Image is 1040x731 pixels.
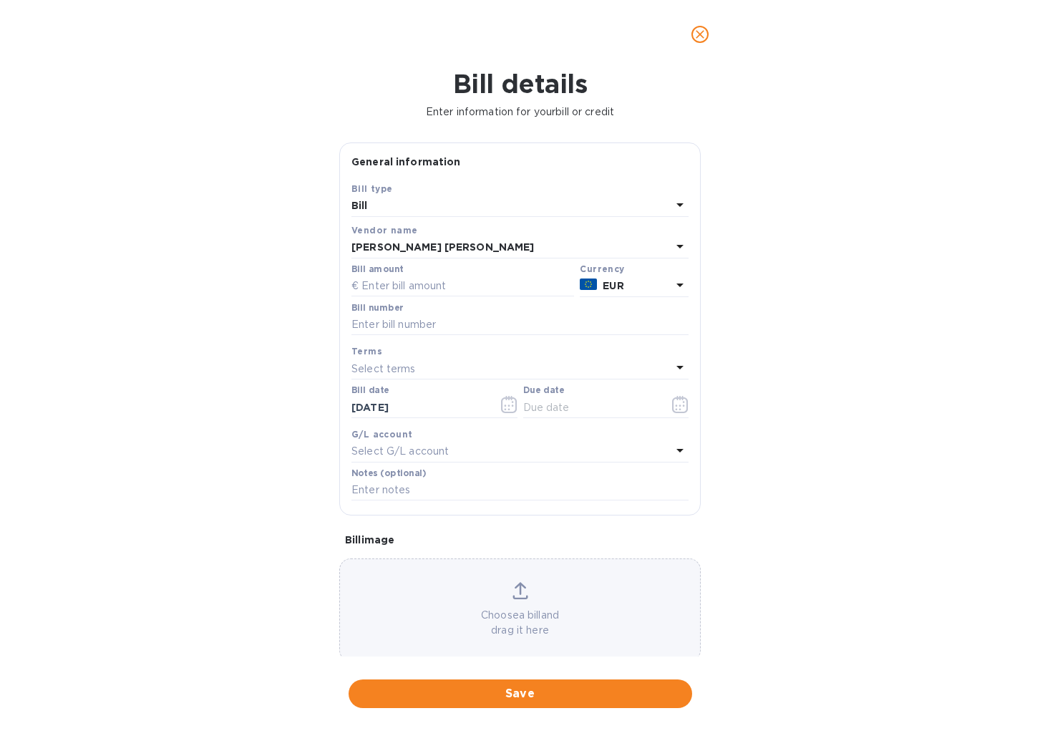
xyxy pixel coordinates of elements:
[351,444,449,459] p: Select G/L account
[351,346,382,357] b: Terms
[603,280,623,291] b: EUR
[351,429,412,440] b: G/L account
[351,304,403,312] label: Bill number
[351,276,574,297] input: € Enter bill amount
[351,469,427,478] label: Notes (optional)
[360,685,681,702] span: Save
[351,480,689,501] input: Enter notes
[351,156,461,168] b: General information
[351,362,416,377] p: Select terms
[351,314,689,336] input: Enter bill number
[523,397,658,418] input: Due date
[351,183,393,194] b: Bill type
[683,17,717,52] button: close
[349,679,692,708] button: Save
[11,69,1029,99] h1: Bill details
[340,608,700,638] p: Choose a bill and drag it here
[11,105,1029,120] p: Enter information for your bill or credit
[351,225,417,236] b: Vendor name
[345,533,695,547] p: Bill image
[351,397,487,418] input: Select date
[523,387,564,395] label: Due date
[580,263,624,274] b: Currency
[351,387,389,395] label: Bill date
[351,265,403,273] label: Bill amount
[351,200,368,211] b: Bill
[351,241,535,253] b: [PERSON_NAME] [PERSON_NAME]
